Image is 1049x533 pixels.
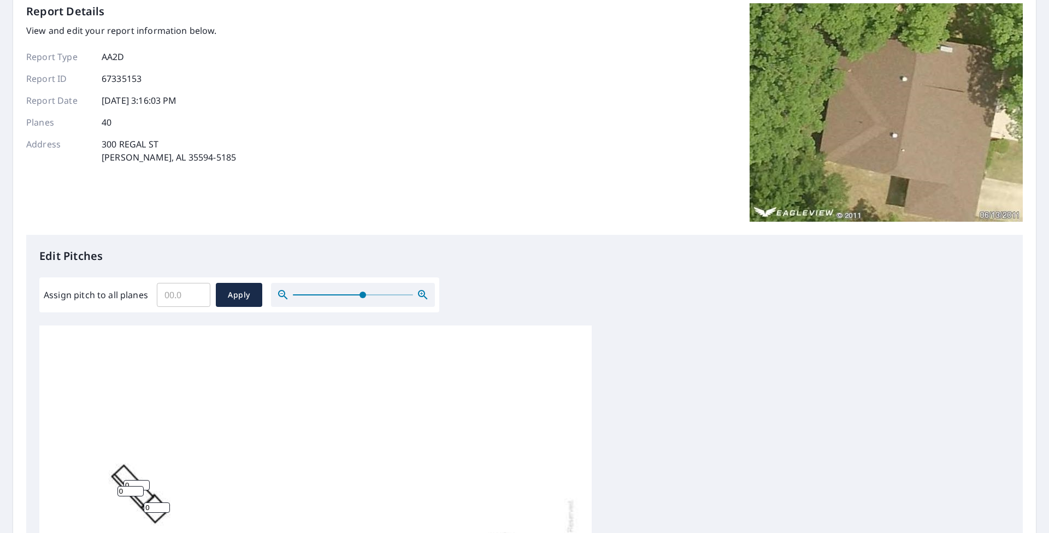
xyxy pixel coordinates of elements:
[157,280,210,310] input: 00.0
[26,50,92,63] p: Report Type
[102,94,177,107] p: [DATE] 3:16:03 PM
[26,94,92,107] p: Report Date
[26,24,236,37] p: View and edit your report information below.
[44,288,148,301] label: Assign pitch to all planes
[26,138,92,164] p: Address
[102,116,111,129] p: 40
[26,72,92,85] p: Report ID
[216,283,262,307] button: Apply
[102,72,142,85] p: 67335153
[26,116,92,129] p: Planes
[102,50,125,63] p: AA2D
[102,138,236,164] p: 300 REGAL ST [PERSON_NAME], AL 35594-5185
[26,3,105,20] p: Report Details
[39,248,1010,264] p: Edit Pitches
[750,3,1023,222] img: Top image
[225,288,254,302] span: Apply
